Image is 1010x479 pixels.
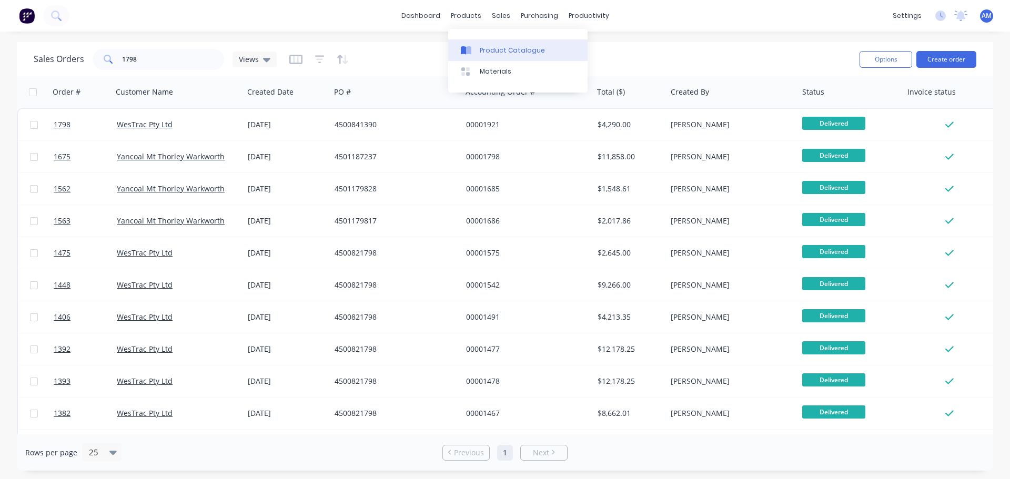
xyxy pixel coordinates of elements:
div: [PERSON_NAME] [671,248,787,258]
div: [PERSON_NAME] [671,376,787,386]
div: [DATE] [248,216,326,226]
span: Delivered [802,117,865,130]
div: Created Date [247,87,294,97]
div: $12,178.25 [598,376,660,386]
a: 1393 [54,365,117,397]
a: WesTrac Pty Ltd [117,376,173,386]
a: Next page [521,447,567,458]
div: settings [887,8,927,24]
div: products [446,8,487,24]
div: [DATE] [248,151,326,162]
div: $11,858.00 [598,151,660,162]
span: Delivered [802,245,865,258]
div: 4500821798 [335,408,451,419]
span: Delivered [802,405,865,419]
a: Yancoal Mt Thorley Warkworth [117,151,225,161]
div: 00001685 [466,184,583,194]
div: 00001491 [466,312,583,322]
a: 1563 [54,205,117,237]
div: 4501179828 [335,184,451,194]
div: 00001798 [466,151,583,162]
div: [DATE] [248,376,326,386]
a: Materials [448,61,588,82]
div: $2,645.00 [598,248,660,258]
a: Previous page [443,447,489,458]
span: Delivered [802,341,865,354]
span: Delivered [802,309,865,322]
div: 00001542 [466,280,583,290]
div: purchasing [516,8,563,24]
div: [PERSON_NAME] [671,280,787,290]
a: WesTrac Pty Ltd [117,280,173,290]
span: Previous [454,447,484,458]
span: 1475 [54,248,70,258]
div: [PERSON_NAME] [671,119,787,130]
div: PO # [334,87,351,97]
span: Delivered [802,373,865,386]
div: 00001921 [466,119,583,130]
div: Status [802,87,824,97]
span: 1393 [54,376,70,386]
span: 1406 [54,312,70,322]
button: Create order [916,51,976,68]
span: Delivered [802,213,865,226]
div: $12,178.25 [598,344,660,354]
div: [DATE] [248,408,326,419]
span: 1382 [54,408,70,419]
div: $9,266.00 [598,280,660,290]
span: Delivered [802,277,865,290]
a: 1406 [54,301,117,333]
a: 1475 [54,237,117,269]
div: 00001686 [466,216,583,226]
span: 1562 [54,184,70,194]
a: Yancoal Mt Thorley Warkworth [117,184,225,193]
div: [PERSON_NAME] [671,216,787,226]
div: [DATE] [248,312,326,322]
div: [PERSON_NAME] [671,408,787,419]
div: [PERSON_NAME] [671,344,787,354]
span: 1563 [54,216,70,226]
div: [DATE] [248,280,326,290]
div: $8,662.01 [598,408,660,419]
a: WesTrac Pty Ltd [117,344,173,354]
div: 4501187237 [335,151,451,162]
div: Invoice status [907,87,956,97]
a: 1562 [54,173,117,205]
span: Delivered [802,181,865,194]
div: Materials [480,67,511,76]
div: 4500821798 [335,280,451,290]
a: Yancoal Mt Thorley Warkworth [117,216,225,226]
div: 4500821798 [335,312,451,322]
div: Product Catalogue [480,46,545,55]
div: [DATE] [248,184,326,194]
img: Factory [19,8,35,24]
div: [DATE] [248,248,326,258]
div: $4,290.00 [598,119,660,130]
a: Page 1 is your current page [497,445,513,461]
div: [DATE] [248,119,326,130]
a: WesTrac Pty Ltd [117,408,173,418]
span: 1448 [54,280,70,290]
div: sales [487,8,516,24]
button: Options [860,51,912,68]
div: 4500841390 [335,119,451,130]
div: [DATE] [248,344,326,354]
span: Delivered [802,149,865,162]
span: 1798 [54,119,70,130]
span: Views [239,54,259,65]
span: 1675 [54,151,70,162]
a: WesTrac Pty Ltd [117,248,173,258]
a: 1448 [54,269,117,301]
a: 1382 [54,398,117,429]
div: productivity [563,8,614,24]
div: $2,017.86 [598,216,660,226]
a: dashboard [396,8,446,24]
ul: Pagination [438,445,572,461]
div: 00001575 [466,248,583,258]
div: Customer Name [116,87,173,97]
div: 4500821798 [335,248,451,258]
span: Rows per page [25,447,77,458]
div: $4,213.35 [598,312,660,322]
a: 1371 [54,430,117,461]
div: Total ($) [597,87,625,97]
